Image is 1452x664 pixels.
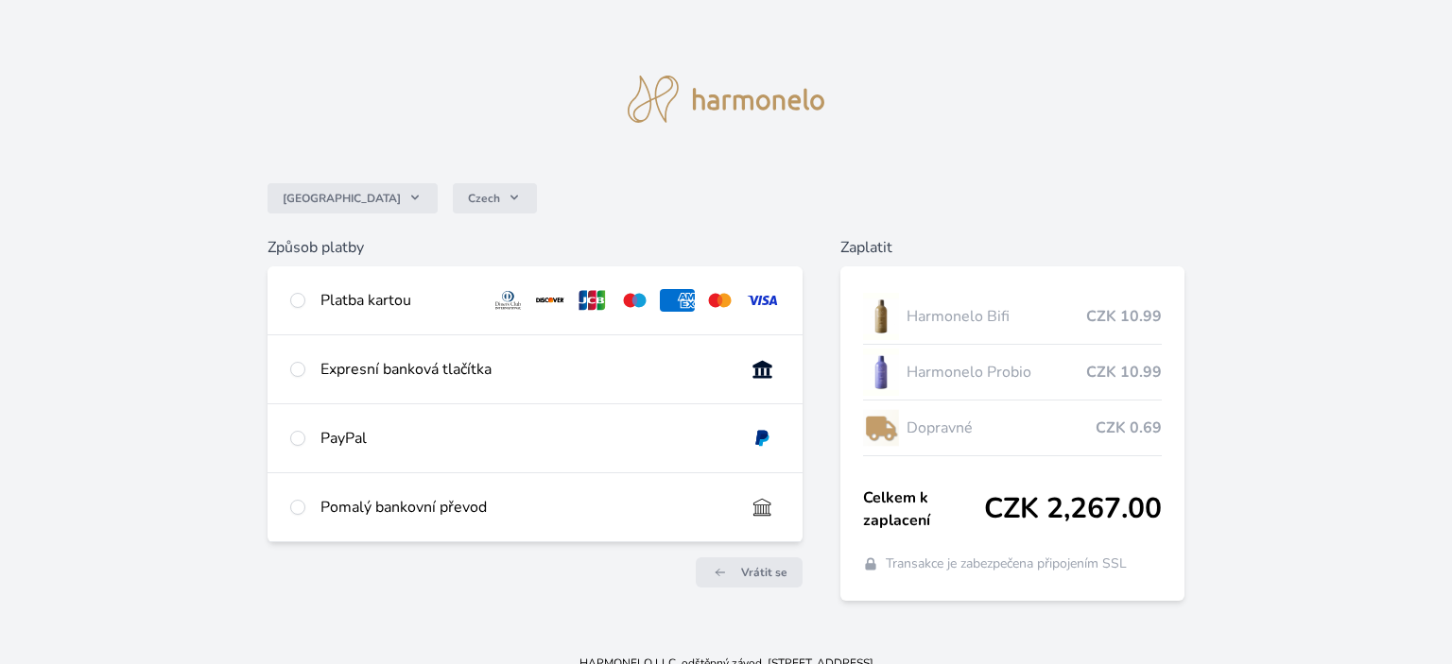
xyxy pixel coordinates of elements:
[745,289,780,312] img: visa.svg
[907,305,1086,328] span: Harmonelo Bifi
[283,191,401,206] span: [GEOGRAPHIC_DATA]
[863,349,899,396] img: CLEAN_PROBIO_se_stinem_x-lo.jpg
[745,427,780,450] img: paypal.svg
[1086,361,1162,383] span: CZK 10.99
[533,289,568,312] img: discover.svg
[1096,417,1162,439] span: CZK 0.69
[575,289,610,312] img: jcb.svg
[696,557,803,587] a: Vrátit se
[863,486,984,532] span: Celkem k zaplacení
[320,427,730,450] div: PayPal
[745,496,780,519] img: bankTransfer_IBAN.svg
[984,492,1162,526] span: CZK 2,267.00
[907,417,1096,439] span: Dopravné
[745,358,780,381] img: onlineBanking_CZ.svg
[268,236,803,259] h6: Způsob platby
[863,293,899,340] img: CLEAN_BIFI_se_stinem_x-lo.jpg
[1086,305,1162,328] span: CZK 10.99
[453,183,537,213] button: Czech
[840,236,1184,259] h6: Zaplatit
[660,289,695,312] img: amex.svg
[320,496,730,519] div: Pomalý bankovní převod
[468,191,500,206] span: Czech
[886,554,1127,573] span: Transakce je zabezpečena připojením SSL
[491,289,526,312] img: diners.svg
[863,404,899,451] img: delivery-lo.png
[702,289,737,312] img: mc.svg
[617,289,652,312] img: maestro.svg
[320,358,730,381] div: Expresní banková tlačítka
[268,183,438,213] button: [GEOGRAPHIC_DATA]
[320,289,475,312] div: Platba kartou
[628,76,824,123] img: logo.svg
[741,565,787,580] span: Vrátit se
[907,361,1086,383] span: Harmonelo Probio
